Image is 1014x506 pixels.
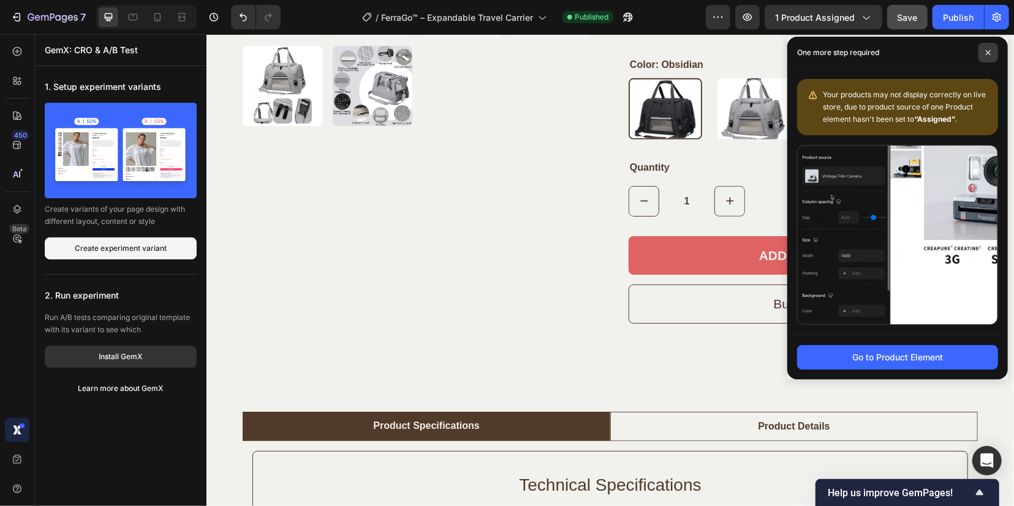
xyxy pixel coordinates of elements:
button: Buy it now [422,250,771,289]
span: Help us improve GemPages! [828,487,972,499]
p: Run A/B tests comparing original template with its variant to see which [45,311,197,336]
div: ADD TO CART [553,212,641,231]
b: “Assigned” [914,114,955,124]
button: Show survey - Help us improve GemPages! [828,485,987,500]
div: Beta [9,224,29,234]
p: Create variants of your page design with different layout, content or style [45,203,197,228]
p: 2. Run experiment [45,285,197,307]
div: Undo/Redo [231,5,281,29]
button: Save [887,5,928,29]
input: quantity [453,152,508,182]
p: 7 [80,10,86,24]
button: Install GemX [45,346,197,368]
button: Go to Product Element [797,345,998,370]
button: increment [508,152,539,182]
button: 7 [5,5,91,29]
span: Your products may not display correctly on live store, due to product source of one Product eleme... [823,90,986,124]
button: decrement [422,152,453,182]
button: Learn more about GemX [45,378,197,400]
div: Buy it now [567,260,627,280]
p: One more step required [797,47,879,59]
span: Published [575,12,608,23]
img: thumb-overview-838c1426.png [45,103,197,198]
p: GemX: CRO & A/B Test [45,43,138,58]
div: Product Specifications [165,382,274,401]
div: Open Intercom Messenger [972,446,1002,475]
iframe: Design area [206,34,1014,506]
p: Technical Specifications [67,438,740,464]
div: Quantity [422,125,771,142]
span: / [376,11,379,24]
p: 1. Setup experiment variants [45,76,197,98]
button: Create experiment variant [45,237,197,259]
div: Learn more about GemX [78,383,164,394]
span: 1 product assigned [775,11,855,24]
button: ADD TO CART [422,202,771,241]
span: FerraGo™ – Expandable Travel Carrier [381,11,533,24]
button: Publish [933,5,984,29]
div: 450 [12,130,29,140]
div: Install GemX [99,351,143,362]
div: Create experiment variant [75,243,167,254]
div: Product Details [550,383,625,401]
div: Publish [943,11,974,24]
div: Go to Product Element [852,351,943,363]
button: 1 product assigned [765,5,882,29]
span: Save [898,12,918,23]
